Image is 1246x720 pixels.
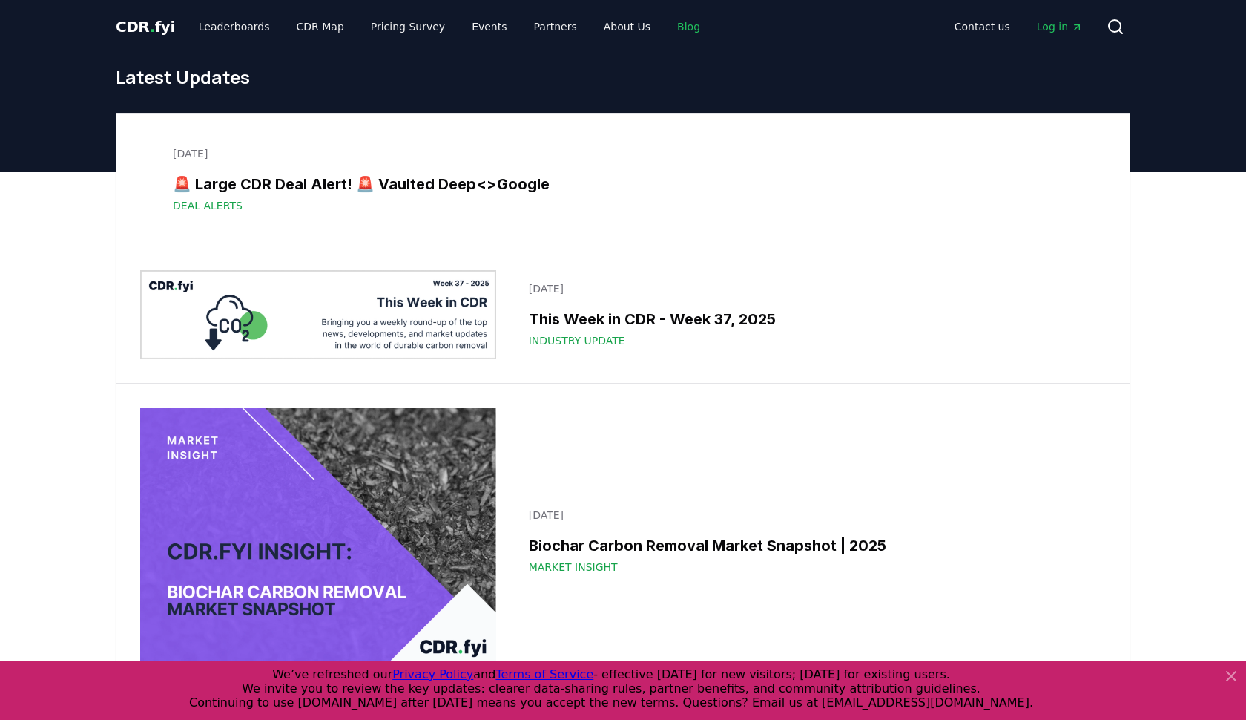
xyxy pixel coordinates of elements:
img: This Week in CDR - Week 37, 2025 blog post image [140,275,496,364]
h3: 🚨 Large CDR Deal Alert! 🚨 Vaulted Deep<>Google [529,175,1097,197]
a: Events [460,13,518,40]
span: Log in [1037,19,1083,34]
p: [DATE] [529,512,1097,527]
img: Biochar Carbon Removal Market Snapshot | 2025 blog post image [140,412,496,679]
span: Market Insight [529,564,618,579]
a: [DATE]🚨 Large CDR Deal Alert! 🚨 Vaulted Deep<>GoogleDeal Alerts [520,140,1106,224]
h3: Biochar Carbon Removal Market Snapshot | 2025 [529,539,1097,561]
p: [DATE] [529,148,1097,163]
span: CDR fyi [116,18,175,36]
p: [DATE] [529,286,1097,301]
nav: Main [187,13,712,40]
span: . [150,18,155,36]
nav: Main [943,13,1095,40]
h3: This Week in CDR - Week 37, 2025 [529,312,1097,335]
a: Partners [522,13,589,40]
span: Deal Alerts [529,200,599,215]
h1: Latest Updates [116,65,1130,89]
a: Leaderboards [187,13,282,40]
img: 🚨 Large CDR Deal Alert! 🚨 Vaulted Deep<>Google blog post image [140,137,496,226]
a: [DATE]This Week in CDR - Week 37, 2025Industry Update [520,277,1106,361]
a: Log in [1025,13,1095,40]
a: [DATE]Biochar Carbon Removal Market Snapshot | 2025Market Insight [520,503,1106,588]
span: Industry Update [529,338,625,353]
a: About Us [592,13,662,40]
a: CDR Map [285,13,356,40]
a: CDR.fyi [116,16,175,37]
a: Pricing Survey [359,13,457,40]
a: Contact us [943,13,1022,40]
a: Blog [665,13,712,40]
